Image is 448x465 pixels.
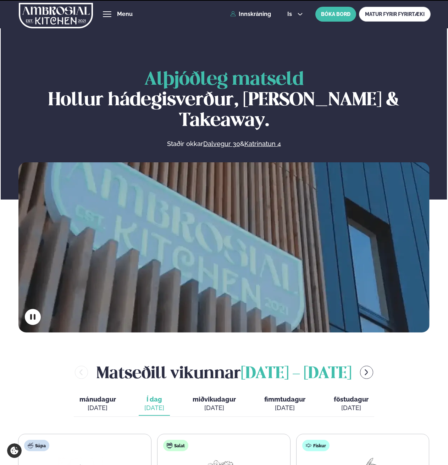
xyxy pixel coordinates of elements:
[79,396,116,403] span: mánudagur
[244,140,281,148] a: Katrinatun 4
[306,443,311,448] img: fish.svg
[360,366,373,379] button: menu-btn-right
[282,11,308,17] button: is
[315,7,356,22] button: BÓKA BORÐ
[144,71,304,89] span: Alþjóðleg matseld
[264,396,305,403] span: fimmtudagur
[103,10,111,18] button: hamburger
[259,392,311,416] button: fimmtudagur [DATE]
[144,404,164,412] div: [DATE]
[334,404,369,412] div: [DATE]
[193,404,236,412] div: [DATE]
[328,392,374,416] button: föstudagur [DATE]
[287,11,294,17] span: is
[230,11,271,17] a: Innskráning
[28,443,33,448] img: soup.svg
[75,366,88,379] button: menu-btn-left
[24,440,49,451] div: Súpa
[90,140,358,148] p: Staðir okkar &
[359,7,431,22] a: MATUR FYRIR FYRIRTÆKI
[79,404,116,412] div: [DATE]
[241,366,352,382] span: [DATE] - [DATE]
[96,361,352,384] h2: Matseðill vikunnar
[74,392,122,416] button: mánudagur [DATE]
[18,69,430,131] h1: Hollur hádegisverður, [PERSON_NAME] & Takeaway.
[187,392,242,416] button: miðvikudagur [DATE]
[139,392,170,416] button: Í dag [DATE]
[334,396,369,403] span: föstudagur
[7,443,22,458] a: Cookie settings
[302,440,330,451] div: Fiskur
[193,396,236,403] span: miðvikudagur
[264,404,305,412] div: [DATE]
[203,140,240,148] a: Dalvegur 30
[167,443,172,448] img: salad.svg
[144,395,164,404] span: Í dag
[163,440,188,451] div: Salat
[19,1,93,30] img: logo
